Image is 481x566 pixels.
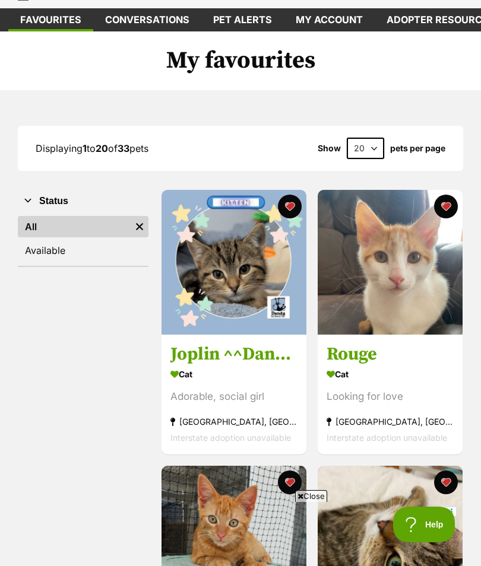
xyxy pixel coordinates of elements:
button: favourite [433,195,457,218]
div: Adorable, social girl [170,389,298,405]
button: favourite [278,195,302,218]
strong: 33 [118,142,129,154]
a: Rouge Cat Looking for love [GEOGRAPHIC_DATA], [GEOGRAPHIC_DATA] Interstate adoption unavailable f... [318,334,463,454]
span: Show [318,144,341,153]
strong: 1 [83,142,87,154]
img: Rouge [318,190,463,335]
a: Pet alerts [201,8,284,31]
span: Interstate adoption unavailable [170,433,291,443]
a: All [18,216,131,237]
a: Favourites [8,8,93,31]
a: Remove filter [131,216,148,237]
strong: 20 [96,142,108,154]
div: Cat [170,365,298,383]
a: conversations [93,8,201,31]
h3: Rouge [327,343,454,365]
div: [GEOGRAPHIC_DATA], [GEOGRAPHIC_DATA] [327,414,454,430]
div: [GEOGRAPHIC_DATA], [GEOGRAPHIC_DATA] [170,414,298,430]
img: Joplin ^^Dandy Cat Rescue^^ [162,190,306,335]
div: Looking for love [327,389,454,405]
label: pets per page [390,144,445,153]
img: consumer-privacy-logo.png [1,1,11,11]
span: Close [295,490,327,502]
span: Displaying to of pets [36,142,148,154]
h3: Joplin ^^Dandy Cat Rescue^^ [170,343,298,365]
a: Joplin ^^Dandy Cat Rescue^^ Cat Adorable, social girl [GEOGRAPHIC_DATA], [GEOGRAPHIC_DATA] Inters... [162,334,306,454]
div: Cat [327,365,454,383]
a: Available [18,240,148,261]
div: Status [18,214,148,266]
iframe: Help Scout Beacon - Open [393,507,457,542]
iframe: Advertisement [24,507,457,560]
button: favourite [433,470,457,494]
a: My account [284,8,375,31]
span: Interstate adoption unavailable [327,433,447,443]
button: favourite [278,470,302,494]
button: Status [18,193,148,209]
